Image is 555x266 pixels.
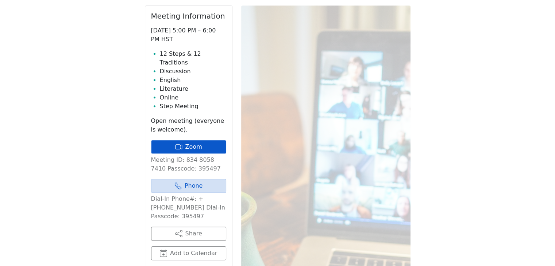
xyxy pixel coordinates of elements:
[151,140,226,154] a: Zoom
[151,156,226,173] p: Meeting ID: 834 8058 7410 Passcode: 395497
[160,50,226,67] li: 12 Steps & 12 Traditions
[160,85,226,93] li: Literature
[151,12,226,20] h2: Meeting Information
[151,117,226,134] p: Open meeting (everyone is welcome).
[160,93,226,102] li: Online
[160,76,226,85] li: English
[151,246,226,260] button: Add to Calendar
[151,195,226,221] p: Dial-In Phone#: + [PHONE_NUMBER] Dial-In Passcode: 395497
[160,67,226,76] li: Discussion
[151,26,226,44] p: [DATE] 5:00 PM – 6:00 PM HST
[160,102,226,111] li: Step Meeting
[151,179,226,193] a: Phone
[151,227,226,240] button: Share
